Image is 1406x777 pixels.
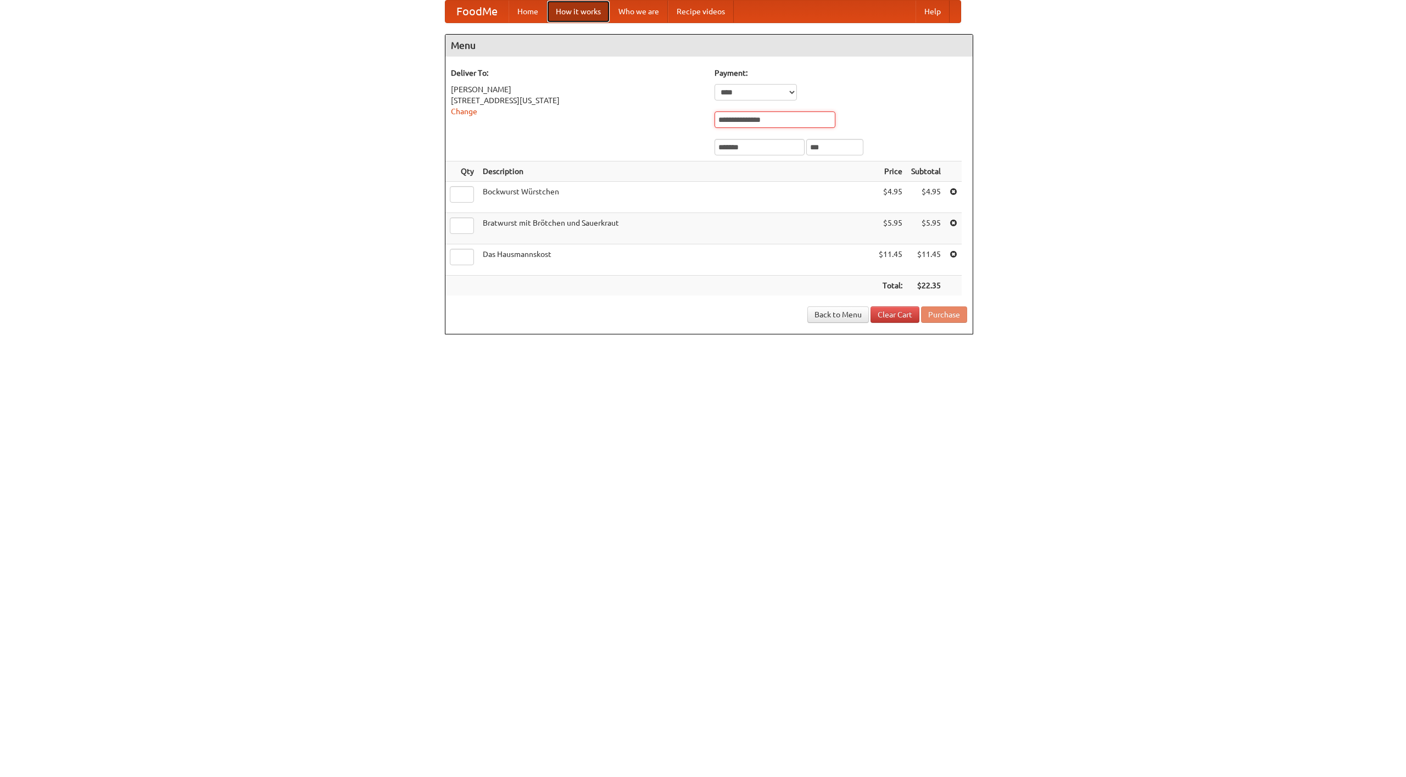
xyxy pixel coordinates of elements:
[668,1,734,23] a: Recipe videos
[807,306,869,323] a: Back to Menu
[547,1,610,23] a: How it works
[874,276,907,296] th: Total:
[610,1,668,23] a: Who we are
[509,1,547,23] a: Home
[451,95,704,106] div: [STREET_ADDRESS][US_STATE]
[907,244,945,276] td: $11.45
[445,35,973,57] h4: Menu
[445,161,478,182] th: Qty
[871,306,919,323] a: Clear Cart
[451,107,477,116] a: Change
[874,244,907,276] td: $11.45
[907,276,945,296] th: $22.35
[874,213,907,244] td: $5.95
[907,182,945,213] td: $4.95
[907,213,945,244] td: $5.95
[874,161,907,182] th: Price
[478,213,874,244] td: Bratwurst mit Brötchen und Sauerkraut
[478,244,874,276] td: Das Hausmannskost
[478,182,874,213] td: Bockwurst Würstchen
[451,68,704,79] h5: Deliver To:
[445,1,509,23] a: FoodMe
[874,182,907,213] td: $4.95
[907,161,945,182] th: Subtotal
[478,161,874,182] th: Description
[916,1,950,23] a: Help
[715,68,967,79] h5: Payment:
[921,306,967,323] button: Purchase
[451,84,704,95] div: [PERSON_NAME]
